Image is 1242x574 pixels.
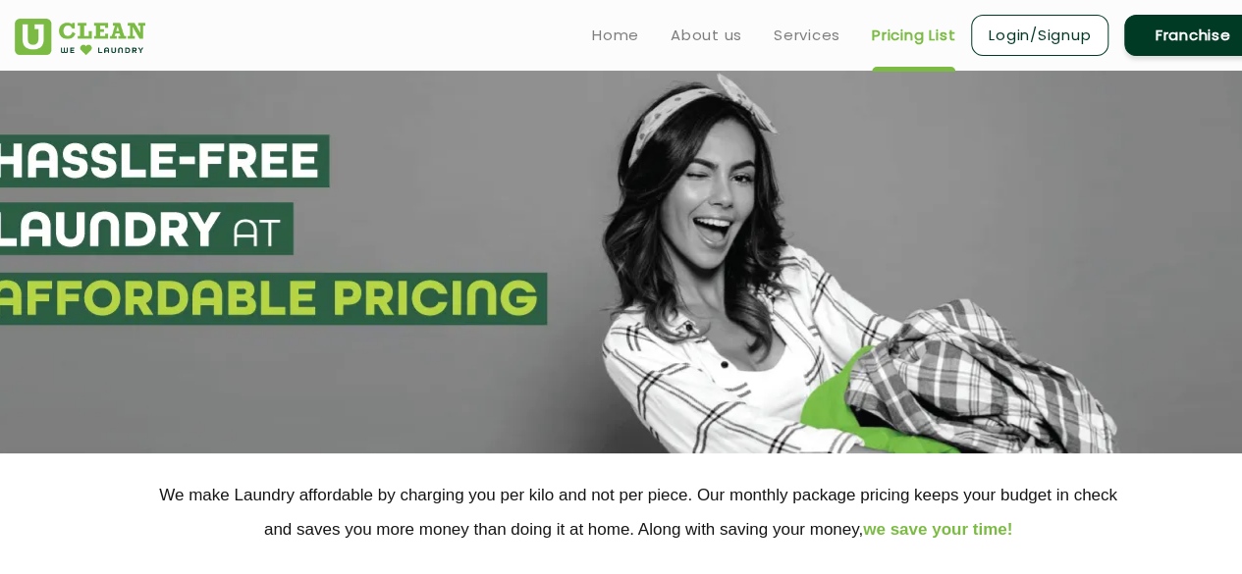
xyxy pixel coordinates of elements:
a: Login/Signup [971,15,1108,56]
img: UClean Laundry and Dry Cleaning [15,19,145,55]
a: Pricing List [872,24,955,47]
a: Home [592,24,639,47]
a: Services [774,24,840,47]
span: we save your time! [863,520,1012,539]
a: About us [671,24,742,47]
